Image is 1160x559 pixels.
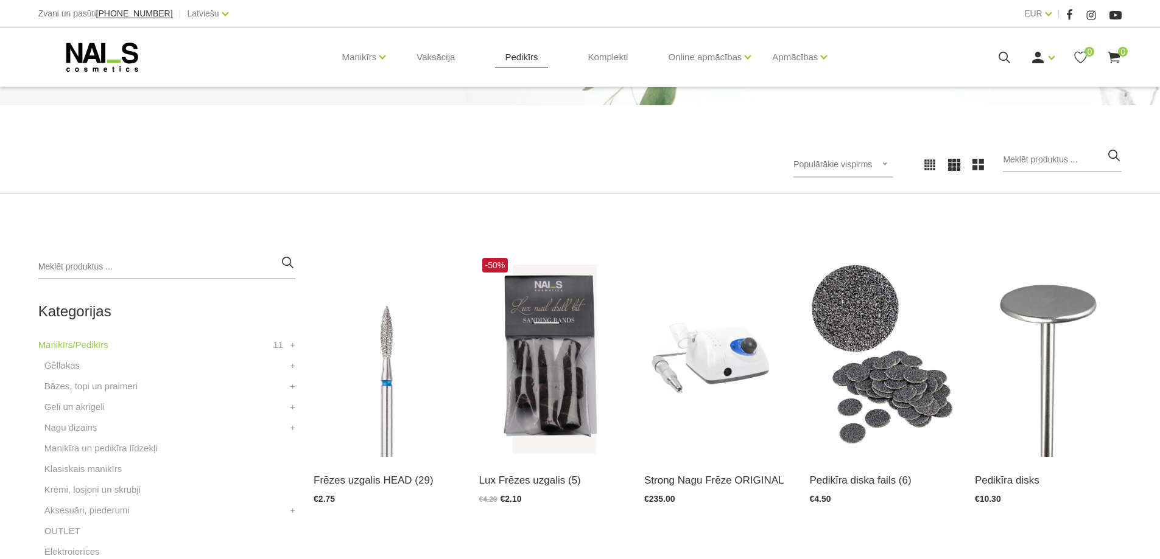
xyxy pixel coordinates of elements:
img: (SDM-15) - Pedikīra disks Ø 15mm (SDM-20) - Pedikīra disks Ø 20mm(SDM-25) - Pedikīra disks Ø 25mm... [975,255,1122,457]
h2: Kategorijas [38,304,295,319]
span: -50% [482,258,508,273]
a: Komplekti [578,28,638,86]
a: Bāzes, topi un praimeri [44,379,138,394]
a: Klasiskais manikīrs [44,462,122,476]
span: 0 [1084,47,1094,57]
a: Lux Frēzes uzgalis (5) [479,472,626,488]
span: €2.10 [501,494,522,504]
input: Meklēt produktus ... [1003,148,1122,172]
img: Frēzes uzgaļi ātrai un efektīvai gēla un gēllaku noņemšanai, aparāta manikīra un aparāta pedikīra... [479,255,626,457]
a: OUTLET [44,524,80,538]
a: Pedikīra disks [975,472,1122,488]
span: | [179,6,181,21]
span: | [1058,6,1060,21]
a: 0 [1106,50,1122,65]
a: Elektroierīces [44,544,100,559]
a: 0 [1073,50,1088,65]
span: €10.30 [975,494,1001,504]
a: Online apmācības [668,33,742,82]
span: €235.00 [644,494,675,504]
a: Nagu dizains [44,420,97,435]
input: Meklēt produktus ... [38,255,295,279]
a: Krēmi, losjoni un skrubji [44,482,141,497]
img: Frēzes uzgaļi ātrai un efektīvai gēla un gēllaku noņemšanai, aparāta manikīra un aparāta pedikīra... [314,255,460,457]
span: €4.50 [809,494,831,504]
a: Manikīrs [342,33,377,82]
a: Frēzes uzgalis HEAD (29) [314,472,460,488]
span: 0 [1118,47,1128,57]
span: €2.75 [314,494,335,504]
a: + [290,420,295,435]
a: Geli un akrigeli [44,400,105,414]
a: EUR [1024,6,1042,21]
a: + [290,338,295,352]
img: Frēzes iekārta Strong 210/105L līdz 40 000 apgr. bez pedālis ― profesionāla ierīce aparāta manikī... [644,255,791,457]
a: Apmācības [772,33,818,82]
a: Pedikīrs [495,28,547,86]
span: €4.20 [479,495,497,504]
a: [PHONE_NUMBER] [96,9,173,18]
a: Manikīra un pedikīra līdzekļi [44,441,158,456]
span: Populārākie vispirms [793,159,872,169]
a: + [290,379,295,394]
a: Aksesuāri, piederumi [44,503,130,518]
a: + [290,358,295,373]
a: + [290,400,295,414]
a: Gēllakas [44,358,80,373]
span: 11 [273,338,283,352]
a: Manikīrs/Pedikīrs [38,338,108,352]
a: Latviešu [188,6,219,21]
div: Zvani un pasūti [38,6,173,21]
img: SDC-15(coarse)) - #100 - Pedikīra diska faili 100griti, Ø 15mm SDC-15(medium) - #180 - Pedikīra d... [809,255,956,457]
a: Strong Nagu Frēze ORIGINAL [644,472,791,488]
a: + [290,503,295,518]
a: Vaksācija [407,28,465,86]
a: Pedikīra diska fails (6) [809,472,956,488]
